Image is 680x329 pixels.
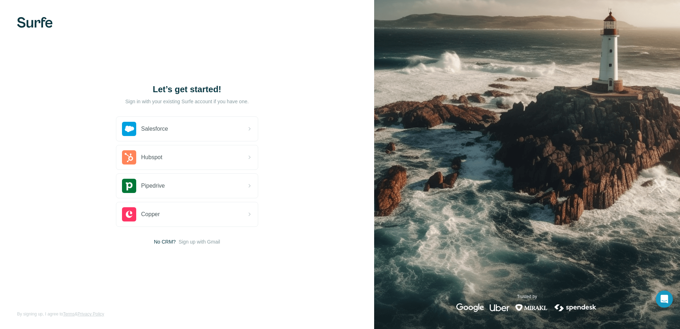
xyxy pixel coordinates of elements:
img: copper's logo [122,207,136,221]
img: google's logo [456,303,484,312]
img: pipedrive's logo [122,179,136,193]
img: uber's logo [490,303,509,312]
img: salesforce's logo [122,122,136,136]
span: No CRM? [154,238,176,245]
img: hubspot's logo [122,150,136,164]
img: mirakl's logo [515,303,548,312]
div: Open Intercom Messenger [656,291,673,308]
button: Sign up with Gmail [179,238,220,245]
p: Sign in with your existing Surfe account if you have one. [125,98,249,105]
a: Terms [63,312,75,317]
img: Surfe's logo [17,17,53,28]
span: By signing up, I agree to & [17,311,104,317]
img: spendesk's logo [553,303,597,312]
span: Hubspot [141,153,163,162]
span: Copper [141,210,160,219]
a: Privacy Policy [78,312,104,317]
p: Trusted by [517,293,537,300]
h1: Let’s get started! [116,84,258,95]
span: Salesforce [141,125,168,133]
span: Pipedrive [141,182,165,190]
